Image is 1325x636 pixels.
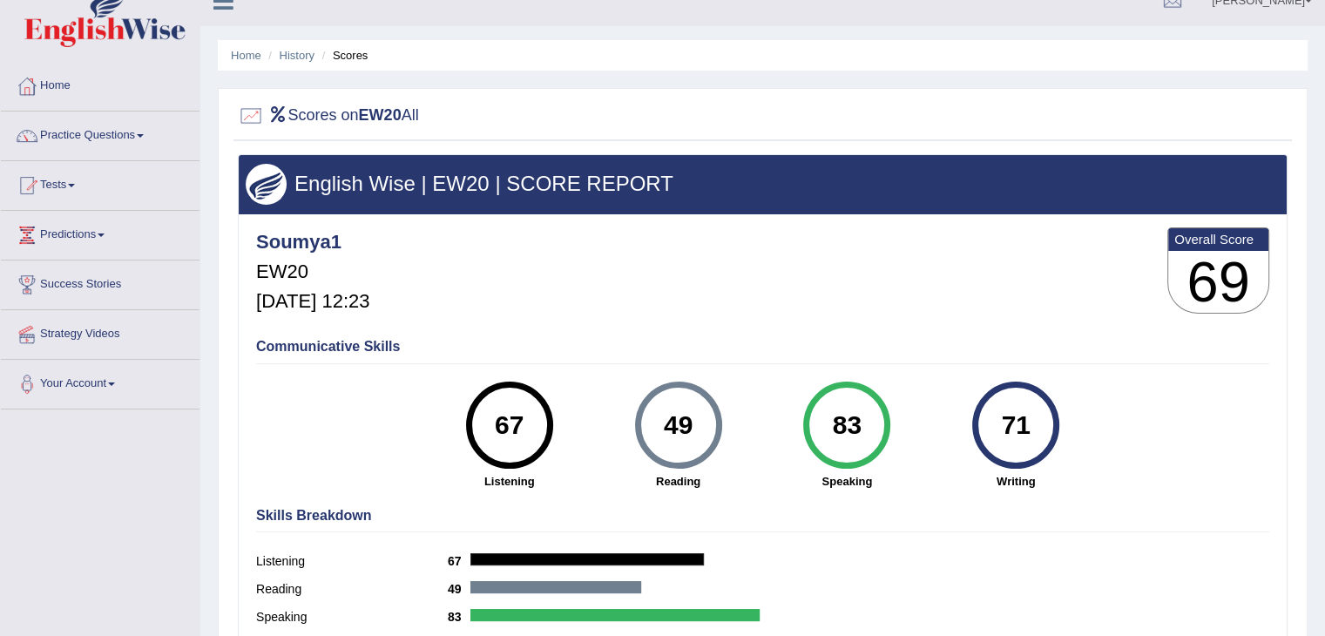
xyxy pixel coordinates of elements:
[246,164,287,205] img: wings.png
[940,473,1092,490] strong: Writing
[1,112,199,155] a: Practice Questions
[256,580,448,599] label: Reading
[646,389,710,462] div: 49
[603,473,754,490] strong: Reading
[771,473,923,490] strong: Speaking
[359,106,402,124] b: EW20
[256,232,369,253] h4: Soumya1
[256,552,448,571] label: Listening
[434,473,585,490] strong: Listening
[448,554,470,568] b: 67
[1174,232,1262,247] b: Overall Score
[1,360,199,403] a: Your Account
[448,582,470,596] b: 49
[1,211,199,254] a: Predictions
[448,610,470,624] b: 83
[256,291,369,312] h5: [DATE] 12:23
[984,389,1048,462] div: 71
[815,389,879,462] div: 83
[256,608,448,626] label: Speaking
[231,49,261,62] a: Home
[256,261,369,282] h5: EW20
[1,260,199,304] a: Success Stories
[1,62,199,105] a: Home
[1168,251,1268,314] h3: 69
[238,103,419,129] h2: Scores on All
[280,49,314,62] a: History
[256,508,1269,524] h4: Skills Breakdown
[256,339,1269,355] h4: Communicative Skills
[1,310,199,354] a: Strategy Videos
[246,173,1280,195] h3: English Wise | EW20 | SCORE REPORT
[477,389,541,462] div: 67
[318,47,368,64] li: Scores
[1,161,199,205] a: Tests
